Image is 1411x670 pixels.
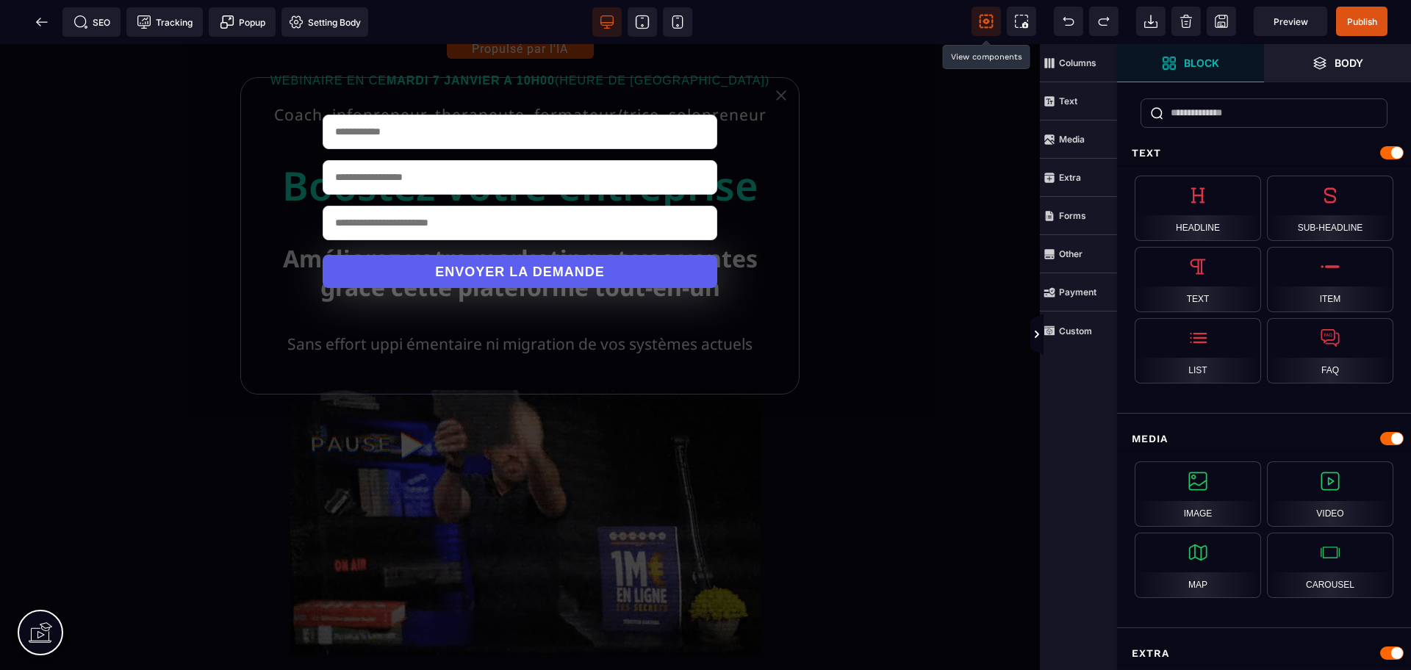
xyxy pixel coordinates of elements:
[1267,461,1393,527] div: Video
[209,7,276,37] span: Create Alert Modal
[1040,44,1117,82] span: Columns
[628,7,657,37] span: View tablet
[1040,235,1117,273] span: Other
[137,15,193,29] span: Tracking
[126,7,203,37] span: Tracking code
[1184,57,1219,68] strong: Block
[1274,16,1308,27] span: Preview
[1117,44,1264,82] span: Open Blocks
[1007,7,1036,36] span: Screenshot
[1059,210,1086,221] strong: Forms
[1171,7,1201,36] span: Clear
[1040,120,1117,159] span: Media
[1267,176,1393,241] div: Sub-headline
[972,7,1001,36] span: View components
[1264,44,1411,82] span: Open Layers
[1059,134,1085,145] strong: Media
[1136,7,1166,36] span: Open Import Webpage
[1059,96,1077,107] strong: Text
[1135,533,1261,598] div: Map
[1059,248,1083,259] strong: Other
[323,211,718,244] button: ENVOYER LA DEMANDE
[73,15,110,29] span: SEO
[1207,7,1236,36] span: Save
[769,40,793,63] a: Close
[1267,247,1393,312] div: Item
[1059,287,1096,298] strong: Payment
[1267,533,1393,598] div: Carousel
[1117,313,1132,357] span: Toggle Views
[1040,197,1117,235] span: Forms
[281,7,368,37] span: Favicon
[1040,159,1117,197] span: Extra
[1267,318,1393,383] div: FAQ
[1135,176,1261,241] div: Headline
[1059,325,1092,336] strong: Custom
[27,7,57,37] span: Back
[1117,640,1411,667] div: Extra
[1040,82,1117,120] span: Text
[1040,311,1117,350] span: Custom Block
[1059,172,1081,183] strong: Extra
[1089,7,1119,36] span: Redo
[1059,57,1096,68] strong: Columns
[1117,140,1411,167] div: Text
[592,7,622,37] span: View desktop
[1054,7,1083,36] span: Undo
[1135,461,1261,527] div: Image
[220,15,265,29] span: Popup
[1347,16,1377,27] span: Publish
[1040,273,1117,311] span: Payment
[1336,7,1387,36] span: Save
[663,7,692,37] span: View mobile
[62,7,121,37] span: Seo meta data
[1117,425,1411,453] div: Media
[289,15,361,29] span: Setting Body
[1135,318,1261,383] div: List
[1335,57,1363,68] strong: Body
[1135,247,1261,312] div: Text
[1254,7,1327,36] span: Preview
